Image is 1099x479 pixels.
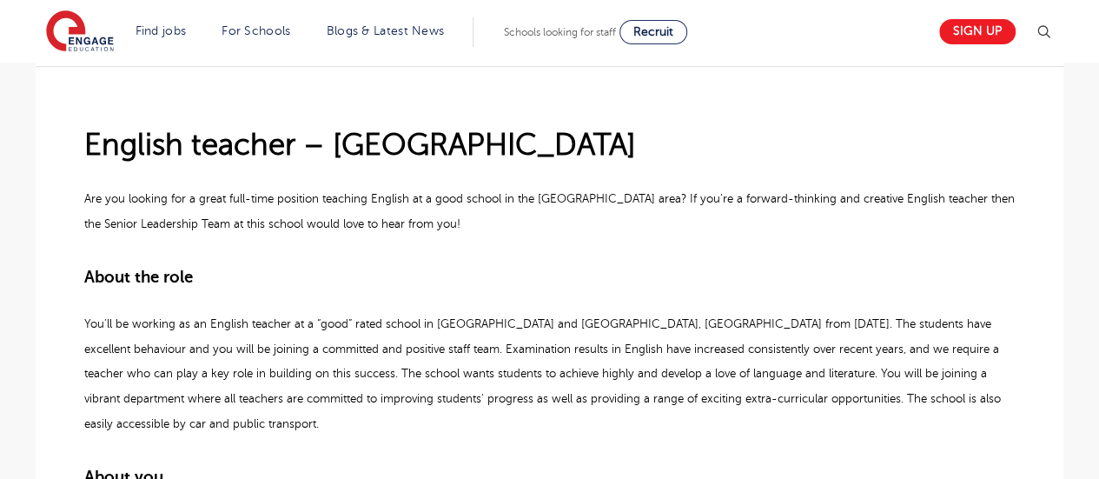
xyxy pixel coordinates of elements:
[619,20,687,44] a: Recruit
[633,25,673,38] span: Recruit
[939,19,1016,44] a: Sign up
[504,26,616,38] span: Schools looking for staff
[84,192,1015,230] span: Are you looking for a great full-time position teaching English at a good school in the [GEOGRAPH...
[84,317,314,330] span: You’ll be working as an English teacher at a
[222,24,290,37] a: For Schools
[136,24,187,37] a: Find jobs
[84,128,636,162] span: English teacher – [GEOGRAPHIC_DATA]
[84,268,193,286] span: About the role
[327,24,445,37] a: Blogs & Latest News
[46,10,114,54] img: Engage Education
[84,317,1001,430] span: “good” rated school in [GEOGRAPHIC_DATA] and [GEOGRAPHIC_DATA], [GEOGRAPHIC_DATA] from [DATE]. Th...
